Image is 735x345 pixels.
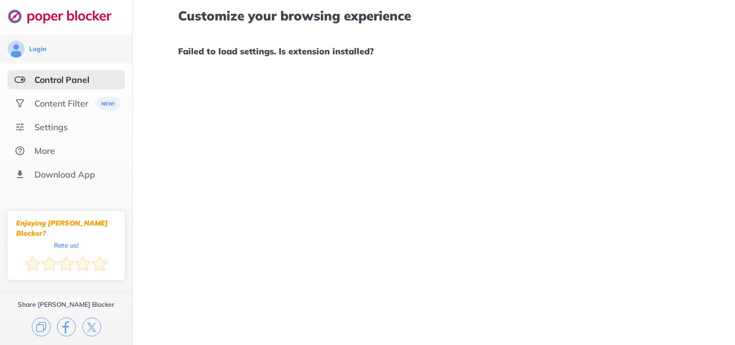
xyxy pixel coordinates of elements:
[15,145,25,156] img: about.svg
[32,318,51,336] img: copy.svg
[178,44,690,58] h1: Failed to load settings. Is extension installed?
[8,9,123,24] img: logo-webpage.svg
[95,97,121,110] img: menuBanner.svg
[15,74,25,85] img: features-selected.svg
[34,169,95,180] div: Download App
[54,243,79,248] div: Rate us!
[15,169,25,180] img: download-app.svg
[34,145,55,156] div: More
[15,98,25,109] img: social.svg
[57,318,76,336] img: facebook.svg
[8,40,25,58] img: avatar.svg
[178,9,690,23] h1: Customize your browsing experience
[34,98,88,109] div: Content Filter
[34,122,68,132] div: Settings
[18,300,115,309] div: Share [PERSON_NAME] Blocker
[34,74,89,85] div: Control Panel
[82,318,101,336] img: x.svg
[16,218,116,238] div: Enjoying [PERSON_NAME] Blocker?
[15,122,25,132] img: settings.svg
[29,45,46,53] div: Login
